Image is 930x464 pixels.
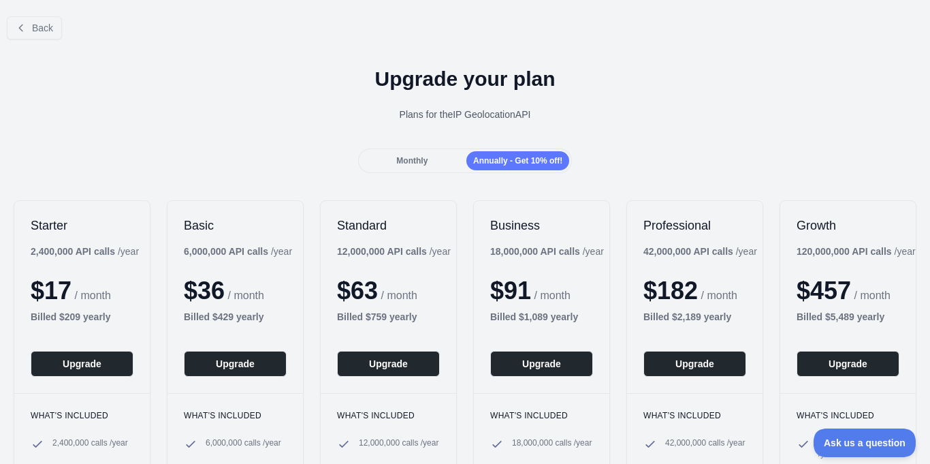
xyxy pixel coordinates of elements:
div: / year [643,245,757,258]
span: $ 63 [337,277,378,305]
h2: Professional [643,217,746,234]
iframe: Toggle Customer Support [814,429,916,457]
h2: Standard [337,217,440,234]
b: 12,000,000 API calls [337,246,427,257]
span: $ 457 [797,277,851,305]
div: / year [490,245,604,258]
b: 42,000,000 API calls [643,246,733,257]
div: / year [337,245,451,258]
div: / year [797,245,916,258]
span: $ 182 [643,277,698,305]
h2: Growth [797,217,899,234]
span: $ 91 [490,277,531,305]
b: 120,000,000 API calls [797,246,892,257]
h2: Business [490,217,593,234]
b: 18,000,000 API calls [490,246,580,257]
